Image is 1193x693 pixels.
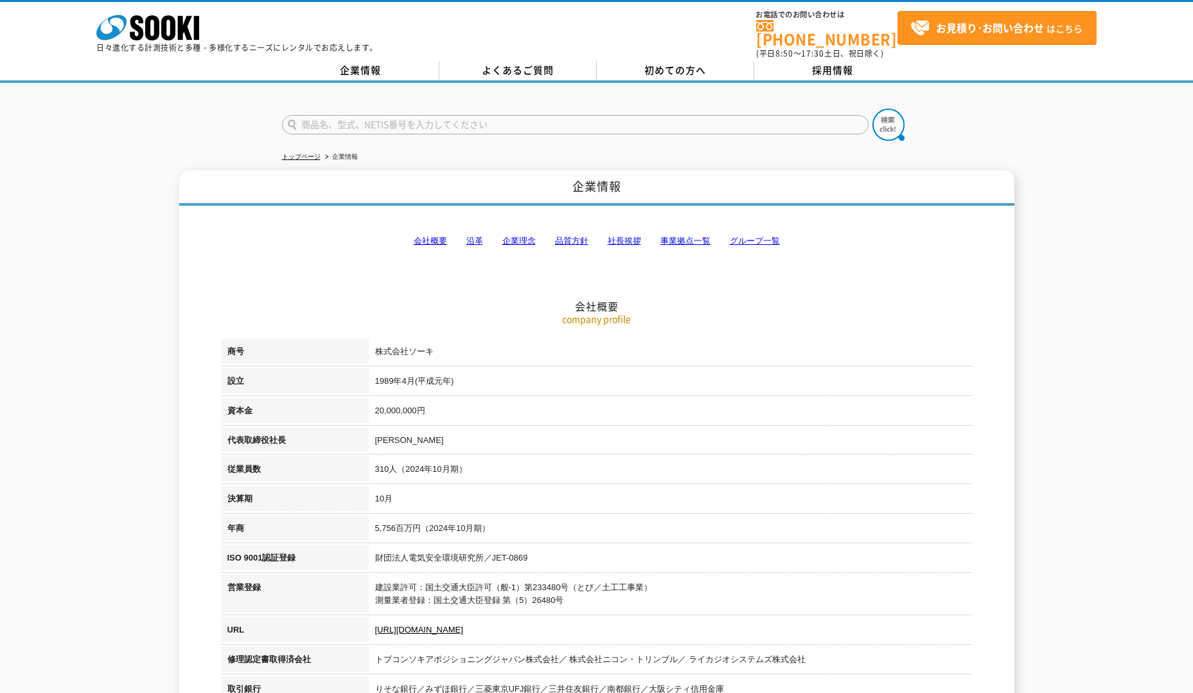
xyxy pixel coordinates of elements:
[221,312,973,326] p: company profile
[282,153,321,160] a: トップページ
[502,236,536,246] a: 企業理念
[221,486,369,516] th: 決算期
[897,11,1097,45] a: お見積り･お問い合わせはこちら
[756,48,883,59] span: (平日 ～ 土日、祝日除く)
[221,339,369,368] th: 商号
[221,428,369,457] th: 代表取締役社長
[282,115,869,134] input: 商品名、型式、NETIS番号を入力してください
[660,236,711,246] a: 事業拠点一覧
[369,428,973,457] td: [PERSON_NAME]
[179,170,1014,206] h1: 企業情報
[775,48,793,59] span: 8:50
[282,61,439,80] a: 企業情報
[221,516,369,545] th: 年商
[221,368,369,398] th: 設立
[756,20,897,46] a: [PHONE_NUMBER]
[754,61,912,80] a: 採用情報
[369,545,973,575] td: 財団法人電気安全環境研究所／JET-0869
[221,456,369,486] th: 従業員数
[608,236,641,246] a: 社長挨拶
[644,63,706,77] span: 初めての方へ
[439,61,597,80] a: よくあるご質問
[369,647,973,676] td: トプコンソキアポジショニングジャパン株式会社／ 株式会社ニコン・トリンブル／ ライカジオシステムズ株式会社
[466,236,483,246] a: 沿革
[910,19,1083,38] span: はこちら
[375,625,463,634] a: [URL][DOMAIN_NAME]
[936,20,1044,35] strong: お見積り･お問い合わせ
[369,575,973,618] td: 建設業許可：国土交通大臣許可（般-1）第233480号（とび／土工工事業） 測量業者登録：国土交通大臣登録 第（5）26480号
[756,11,897,19] span: お電話でのお問い合わせは
[801,48,824,59] span: 17:30
[872,109,905,141] img: btn_search.png
[369,368,973,398] td: 1989年4月(平成元年)
[369,339,973,368] td: 株式会社ソーキ
[369,398,973,428] td: 20,000,000円
[369,516,973,545] td: 5,756百万円（2024年10月期）
[221,575,369,618] th: 営業登録
[730,236,780,246] a: グループ一覧
[414,236,447,246] a: 会社概要
[221,617,369,647] th: URL
[369,486,973,516] td: 10月
[221,647,369,676] th: 修理認定書取得済会社
[369,456,973,486] td: 310人（2024年10月期）
[221,398,369,428] th: 資本金
[221,171,973,313] h2: 会社概要
[555,236,588,246] a: 品質方針
[597,61,754,80] a: 初めての方へ
[221,545,369,575] th: ISO 9001認証登録
[323,150,358,164] li: 企業情報
[96,44,378,51] p: 日々進化する計測技術と多種・多様化するニーズにレンタルでお応えします。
